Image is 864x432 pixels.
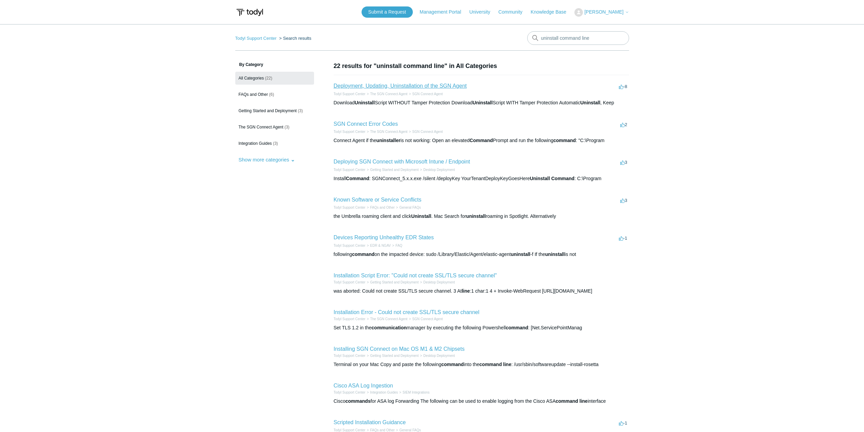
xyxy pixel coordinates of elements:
[334,235,434,240] a: Devices Reporting Unhealthy EDR States
[574,8,629,17] button: [PERSON_NAME]
[407,129,443,134] li: SGN Connect Agent
[371,325,406,330] em: communication
[556,398,578,404] em: command
[265,76,272,81] span: (22)
[365,91,407,97] li: The SGN Connect Agent
[403,391,429,394] a: SIEM Integrations
[506,325,528,330] em: command
[553,138,576,143] em: command
[530,176,550,181] em: Uninstall
[334,121,398,127] a: SGN Connect Error Codes
[334,353,366,358] li: Todyl Support Center
[420,8,468,16] a: Management Portal
[619,236,627,241] span: -1
[362,6,413,18] a: Submit a Request
[407,316,443,322] li: SGN Connect Agent
[399,428,421,432] a: General FAQs
[527,31,629,45] input: Search
[466,213,486,219] em: uninstall
[278,36,311,41] li: Search results
[395,205,421,210] li: General FAQs
[365,353,419,358] li: Getting Started and Deployment
[239,92,268,97] span: FAQs and Other
[498,8,529,16] a: Community
[503,362,511,367] em: line
[531,8,573,16] a: Knowledge Base
[412,130,443,134] a: SGN Connect Agent
[365,316,407,322] li: The SGN Connect Agent
[334,383,393,388] a: Cisco ASA Log Ingestion
[235,36,277,41] a: Todyl Support Center
[352,252,374,257] em: command
[619,84,627,89] span: -8
[235,153,298,166] button: Show more categories
[396,244,402,247] a: FAQ
[334,280,366,284] a: Todyl Support Center
[334,167,366,172] li: Todyl Support Center
[398,390,429,395] li: SIEM Integrations
[298,108,303,113] span: (3)
[239,125,283,129] span: The SGN Connect Agent
[334,62,629,71] h1: 22 results for "uninstall command line" in All Categories
[365,390,398,395] li: Integration Guides
[235,62,314,68] h3: By Category
[370,206,394,209] a: FAQs and Other
[334,317,366,321] a: Todyl Support Center
[346,398,371,404] em: commands
[334,391,366,394] a: Todyl Support Center
[469,8,497,16] a: University
[620,160,627,165] span: 3
[370,130,407,134] a: The SGN Connect Agent
[235,36,278,41] li: Todyl Support Center
[334,354,366,358] a: Todyl Support Center
[334,129,366,134] li: Todyl Support Center
[370,354,419,358] a: Getting Started and Deployment
[334,316,366,322] li: Todyl Support Center
[334,205,366,210] li: Todyl Support Center
[370,168,419,172] a: Getting Started and Deployment
[269,92,274,97] span: (6)
[334,419,406,425] a: Scripted Installation Guidance
[376,138,401,143] em: uninstaller
[235,88,314,101] a: FAQs and Other (6)
[273,141,278,146] span: (3)
[334,92,366,96] a: Todyl Support Center
[334,398,629,405] div: Cisco for ASA log Forwarding The following can be used to enable logging from the Cisco ASA inter...
[334,288,629,295] div: was aborted: Could not create SSL/TLS secure channel. 3 At :1 char:1 4 + Invoke-WebRequest [URL][...
[365,129,407,134] li: The SGN Connect Agent
[334,244,366,247] a: Todyl Support Center
[365,280,419,285] li: Getting Started and Deployment
[423,354,455,358] a: Desktop Deployment
[473,100,493,105] em: Uninstall
[411,213,431,219] em: Uninstall
[479,362,502,367] em: command
[391,243,402,248] li: FAQ
[365,205,394,210] li: FAQs and Other
[284,125,290,129] span: (3)
[511,252,531,257] em: uninstall
[370,428,394,432] a: FAQs and Other
[619,420,627,426] span: -1
[545,252,565,257] em: uninstall
[334,213,629,220] div: the Umbrella roaming client and click . Mac Search for roaming in Spotlight. Alternatively
[620,122,627,127] span: 2
[334,346,465,352] a: Installing SGN Connect on Mac OS M1 & M2 Chipsets
[423,280,455,284] a: Desktop Deployment
[235,121,314,134] a: The SGN Connect Agent (3)
[334,324,629,331] div: Set TLS 1.2 in the manager by executing the following Powershell : [Net.ServicePointManag
[235,137,314,150] a: Integration Guides (3)
[334,273,497,278] a: Installation Script Error: "Could not create SSL/TLS secure channel"
[580,398,588,404] em: line
[423,168,455,172] a: Desktop Deployment
[334,83,467,89] a: Deployment, Updating, Uninstallation of the SGN Agent
[334,130,366,134] a: Todyl Support Center
[334,243,366,248] li: Todyl Support Center
[235,104,314,117] a: Getting Started and Deployment (3)
[419,280,455,285] li: Desktop Deployment
[370,92,407,96] a: The SGN Connect Agent
[370,391,398,394] a: Integration Guides
[334,168,366,172] a: Todyl Support Center
[370,280,419,284] a: Getting Started and Deployment
[239,76,264,81] span: All Categories
[334,159,470,165] a: Deploying SGN Connect with Microsoft Intune / Endpoint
